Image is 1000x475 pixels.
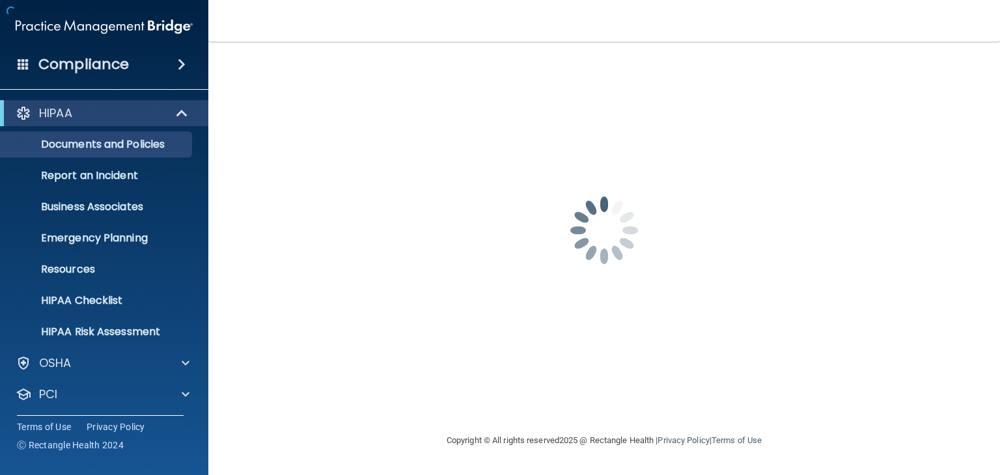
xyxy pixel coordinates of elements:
[539,165,669,295] img: spinner.e123f6fc.gif
[8,138,186,151] p: Documents and Policies
[17,439,124,452] span: Ⓒ Rectangle Health 2024
[367,420,842,461] div: Copyright © All rights reserved 2025 @ Rectangle Health | |
[8,200,186,213] p: Business Associates
[16,355,189,371] a: OSHA
[38,55,129,74] h4: Compliance
[16,387,189,402] a: PCI
[658,435,709,445] a: Privacy Policy
[39,105,72,121] p: HIPAA
[87,420,145,433] a: Privacy Policy
[8,232,186,245] p: Emergency Planning
[8,294,186,307] p: HIPAA Checklist
[16,14,193,40] img: PMB logo
[17,420,71,433] a: Terms of Use
[8,263,186,276] p: Resources
[8,325,186,338] p: HIPAA Risk Assessment
[39,355,72,371] p: OSHA
[712,435,762,445] a: Terms of Use
[8,169,186,182] p: Report an Incident
[16,105,189,121] a: HIPAA
[39,387,57,402] p: PCI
